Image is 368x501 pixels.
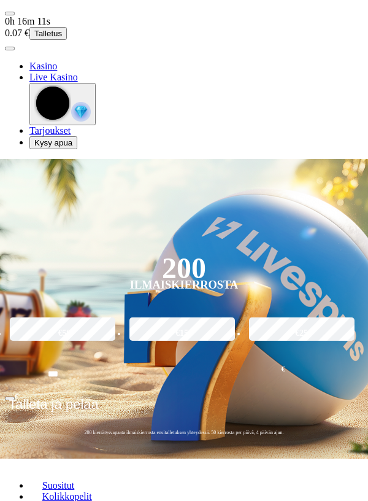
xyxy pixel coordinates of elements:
[5,12,15,15] button: menu
[29,476,87,494] a: Suositut
[162,262,206,274] div: 200
[29,125,71,136] a: gift-inverted iconTarjoukset
[5,28,29,38] span: 0.07 €
[37,480,79,491] span: Suositut
[246,316,361,351] label: €250
[29,136,77,149] button: headphones iconKysy apua
[34,29,62,38] span: Talletus
[29,125,71,136] span: Tarjoukset
[5,396,363,422] button: Talleta ja pelaa
[282,363,285,375] span: €
[29,27,67,40] button: Talletus
[29,72,78,82] span: Live Kasino
[126,316,242,351] label: €150
[5,16,50,26] span: user session time
[15,392,18,400] span: €
[29,83,96,125] button: reward-icon
[5,47,15,50] button: menu
[34,138,72,147] span: Kysy apua
[130,279,238,291] div: Ilmaiskierrosta
[29,72,78,82] a: poker-chip iconLive Kasino
[7,316,122,351] label: €50
[71,102,91,122] img: reward-icon
[5,429,363,436] span: 200 kierrätysvapaata ilmaiskierrosta ensitalletuksen yhteydessä. 50 kierrosta per päivä, 4 päivän...
[29,61,57,71] span: Kasino
[9,397,99,421] span: Talleta ja pelaa
[29,61,57,71] a: diamond iconKasino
